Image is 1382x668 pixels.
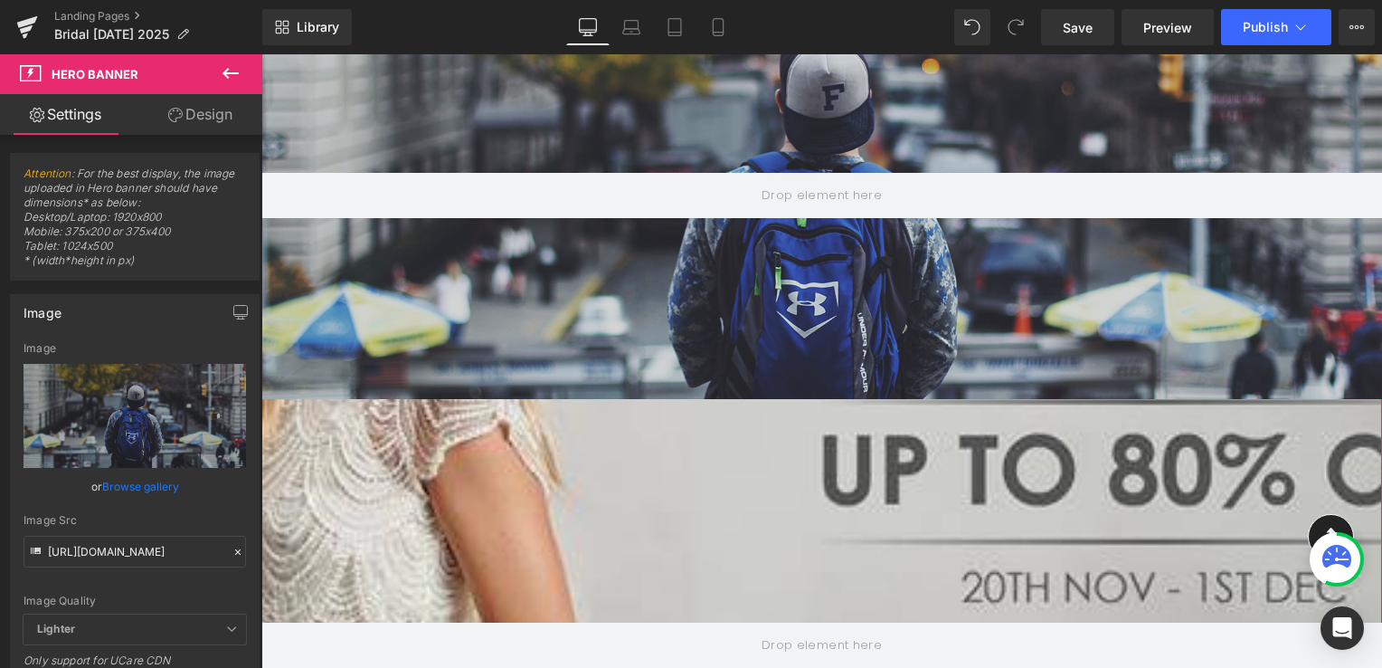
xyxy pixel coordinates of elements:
[998,9,1034,45] button: Redo
[653,9,696,45] a: Tablet
[1339,9,1375,45] button: More
[1221,9,1331,45] button: Publish
[1063,18,1093,37] span: Save
[52,67,138,81] span: Hero Banner
[102,471,179,502] a: Browse gallery
[54,27,169,42] span: Bridal [DATE] 2025
[24,295,62,320] div: Image
[24,477,246,496] div: or
[297,19,339,35] span: Library
[1143,18,1192,37] span: Preview
[24,167,246,280] span: : For the best display, the image uploaded in Hero banner should have dimensions* as below: Deskt...
[24,342,246,355] div: Image
[262,9,352,45] a: New Library
[24,514,246,527] div: Image Src
[1320,606,1364,650] div: Open Intercom Messenger
[24,595,246,607] div: Image Quality
[954,9,990,45] button: Undo
[696,9,740,45] a: Mobile
[566,9,610,45] a: Desktop
[54,9,262,24] a: Landing Pages
[24,536,246,568] input: Link
[1122,9,1214,45] a: Preview
[135,94,266,135] a: Design
[24,167,71,180] a: Attention
[37,622,75,635] b: Lighter
[1243,20,1288,34] span: Publish
[610,9,653,45] a: Laptop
